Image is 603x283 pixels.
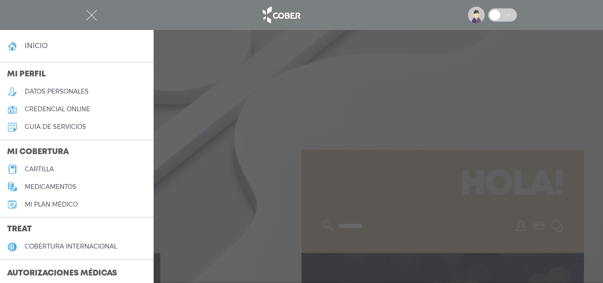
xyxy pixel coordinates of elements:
h5: cobertura internacional [25,243,117,250]
img: profile-placeholder.svg [468,7,485,23]
h5: credencial online [25,106,90,113]
h5: guía de servicios [25,123,86,131]
h5: datos personales [25,88,89,95]
h5: Mi plan médico [25,201,78,208]
img: Cober_menu-close-white.svg [86,10,97,21]
img: logo_cober_home-white.png [258,4,304,26]
h4: inicio [25,42,48,50]
h5: medicamentos [25,183,76,191]
h5: cartilla [25,166,54,173]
